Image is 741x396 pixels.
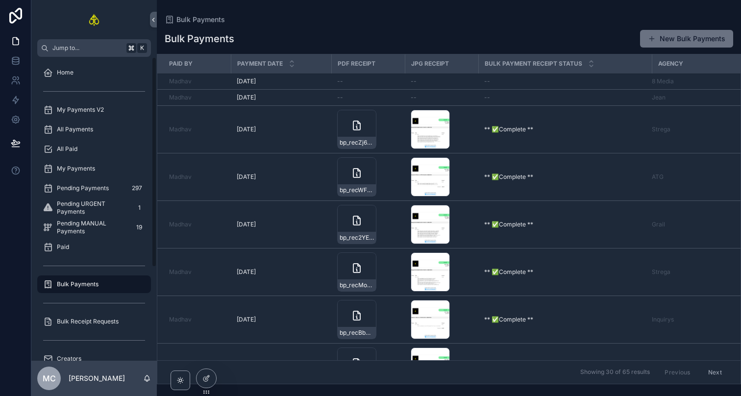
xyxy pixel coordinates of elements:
a: New Bulk Payments [640,30,733,48]
a: Madhav [169,125,192,133]
a: Strega [652,125,670,133]
span: -- [411,77,417,85]
span: My Payments V2 [57,106,104,114]
span: All Payments [57,125,93,133]
button: Jump to...K [37,39,151,57]
img: App logo [88,12,100,27]
a: [DATE] [237,221,325,228]
div: 297 [129,182,145,194]
a: Madhav [169,77,225,85]
a: -- [411,94,472,101]
span: -- [484,77,490,85]
a: 8 Media [652,77,674,85]
a: Pending Payments297 [37,179,151,197]
a: bp_recZj6Wpm7kYPz2tJ [337,110,399,149]
a: Madhav [169,221,225,228]
span: [DATE] [237,221,256,228]
a: bp_recHKitzcqARtJYYe [337,347,399,387]
a: Madhav [169,316,192,323]
a: Madhav [169,94,192,101]
span: bp_recWFUkcGXm8bc7Pc [340,186,374,194]
span: bp_recMoMnxDgY3p1vhs [340,281,374,289]
span: -- [337,94,343,101]
p: [PERSON_NAME] [69,373,125,383]
span: Bulk Receipt Requests [57,318,119,325]
a: Madhav [169,173,225,181]
a: [DATE] [237,173,325,181]
a: [DATE] [237,268,325,276]
a: Grail [652,221,665,228]
span: [DATE] [237,94,256,101]
a: -- [484,77,646,85]
a: -- [411,77,472,85]
a: Bulk Receipt Requests [37,313,151,330]
a: All Paid [37,140,151,158]
a: bp_rec2YE1HELortHEbr [337,205,399,244]
span: [DATE] [237,125,256,133]
span: Paid By [169,60,193,68]
span: bp_rec2YE1HELortHEbr [340,234,374,242]
a: Madhav [169,221,192,228]
a: Paid [37,238,151,256]
span: [DATE] [237,77,256,85]
a: My Payments V2 [37,101,151,119]
span: MC [43,372,56,384]
span: Jump to... [52,44,123,52]
a: Pending MANUAL Payments19 [37,219,151,236]
span: Pending Payments [57,184,109,192]
span: [DATE] [237,316,256,323]
span: Bulk Payments [176,15,225,25]
a: Madhav [169,268,225,276]
span: PDF RECEIPT [338,60,375,68]
span: bp_recBbZWt346sE6jUZ [340,329,374,337]
span: Home [57,69,74,76]
h1: Bulk Payments [165,32,234,46]
a: Madhav [169,173,192,181]
a: [DATE] [237,77,325,85]
a: Home [37,64,151,81]
a: Strega [652,268,670,276]
span: [DATE] [237,173,256,181]
span: -- [337,77,343,85]
a: ATG [652,173,664,181]
a: -- [484,94,646,101]
a: Jean [652,94,666,101]
div: 19 [133,222,145,233]
span: All Paid [57,145,77,153]
span: Paid [57,243,69,251]
a: -- [337,94,399,101]
span: -- [411,94,417,101]
a: Bulk Payments [37,275,151,293]
span: Bulk Payments [57,280,99,288]
a: Madhav [169,125,225,133]
a: Pending URGENT Payments1 [37,199,151,217]
a: Madhav [169,94,225,101]
span: Pending MANUAL Payments [57,220,129,235]
span: Payment Date [237,60,283,68]
span: -- [484,94,490,101]
div: scrollable content [31,57,157,361]
a: [DATE] [237,316,325,323]
a: bp_recMoMnxDgY3p1vhs [337,252,399,292]
a: Bulk Payments [165,15,225,25]
span: Pending URGENT Payments [57,200,129,216]
div: 1 [133,202,145,214]
span: JPG RECEIPT [411,60,449,68]
a: [DATE] [237,125,325,133]
span: Bulk Payment Receipt Status [485,60,582,68]
a: My Payments [37,160,151,177]
span: Agency [658,60,683,68]
a: Madhav [169,316,225,323]
button: Next [701,365,729,380]
a: [DATE] [237,94,325,101]
a: Madhav [169,268,192,276]
span: K [138,44,146,52]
